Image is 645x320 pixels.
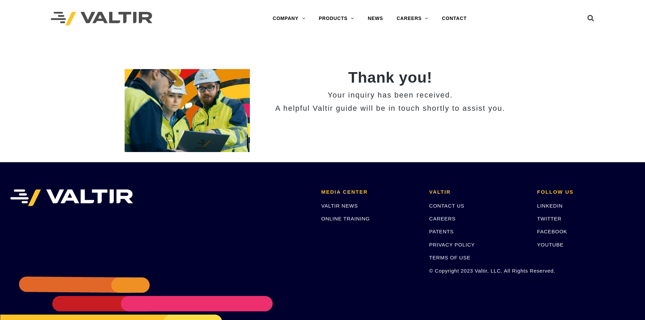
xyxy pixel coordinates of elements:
a: CONTACT US [429,203,465,209]
a: LINKEDIN [537,203,563,209]
h3: Your inquiry has been received. [260,91,521,99]
img: VALTIR [10,189,133,206]
a: VALTIR NEWS [321,203,358,209]
a: TWITTER [537,216,561,221]
h2: FOLLOW US [537,189,635,195]
a: CAREERS [429,216,456,221]
h2: VALTIR [429,189,527,195]
h3: A helpful Valtir guide will be in touch shortly to assist you. [260,104,521,112]
h2: MEDIA CENTER [321,189,419,195]
a: TERMS OF USE [429,255,471,260]
p: © Copyright 2023 Valtir, LLC. All Rights Reserved. [429,267,527,275]
strong: Thank you! [348,69,432,86]
img: Valtir [51,12,152,26]
a: YOUTUBE [537,242,563,248]
img: 2 Home_Team [125,69,250,152]
a: COMPANY [266,12,312,25]
a: PATENTS [429,229,454,234]
a: FACEBOOK [537,229,567,234]
a: CAREERS [390,12,435,25]
a: CONTACT [435,12,473,25]
a: NEWS [361,12,390,25]
a: PRODUCTS [312,12,361,25]
a: PRIVACY POLICY [429,242,475,248]
a: ONLINE TRAINING [321,216,370,221]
